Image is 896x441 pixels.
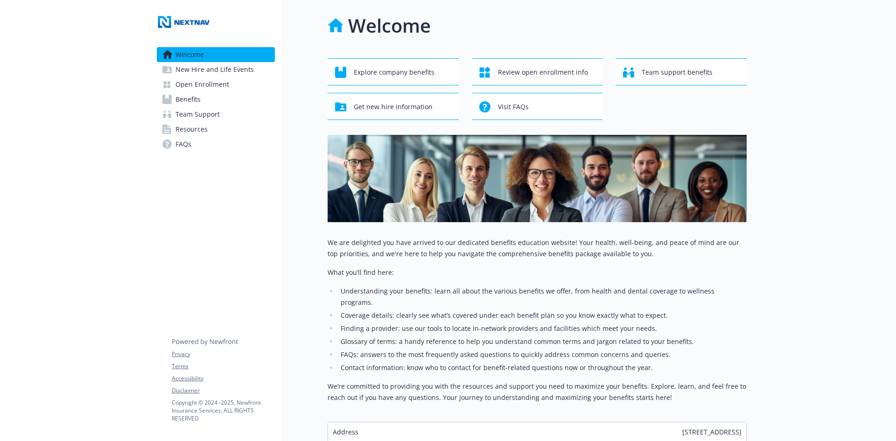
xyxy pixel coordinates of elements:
[172,374,274,383] a: Accessibility
[328,58,459,85] button: Explore company benefits
[338,349,747,360] li: FAQs: answers to the most frequently asked questions to quickly address common concerns and queries.
[172,399,274,422] p: Copyright © 2024 - 2025 , Newfront Insurance Services, ALL RIGHTS RESERVED
[328,93,459,120] button: Get new hire information
[338,323,747,334] li: Finding a provider: use our tools to locate in-network providers and facilities which meet your n...
[175,92,201,107] span: Benefits
[472,58,603,85] button: Review open enrollment info
[682,427,742,437] span: [STREET_ADDRESS]
[157,92,275,107] a: Benefits
[172,362,274,371] a: Terms
[354,98,433,116] span: Get new hire information
[175,77,229,92] span: Open Enrollment
[328,135,747,222] img: overview page banner
[172,386,274,395] a: Disclaimer
[172,350,274,358] a: Privacy
[348,12,431,40] h1: Welcome
[157,122,275,137] a: Resources
[157,47,275,62] a: Welcome
[175,47,204,62] span: Welcome
[338,310,747,321] li: Coverage details: clearly see what’s covered under each benefit plan so you know exactly what to ...
[157,62,275,77] a: New Hire and Life Events
[328,237,747,259] p: We are delighted you have arrived to our dedicated benefits education website! Your health, well-...
[498,98,529,116] span: Visit FAQs
[157,77,275,92] a: Open Enrollment
[328,381,747,403] p: We’re committed to providing you with the resources and support you need to maximize your benefit...
[642,63,713,81] span: Team support benefits
[157,107,275,122] a: Team Support
[157,137,275,152] a: FAQs
[616,58,747,85] button: Team support benefits
[175,107,220,122] span: Team Support
[498,63,588,81] span: Review open enrollment info
[338,286,747,308] li: Understanding your benefits: learn all about the various benefits we offer, from health and denta...
[354,63,434,81] span: Explore company benefits
[328,267,747,278] p: What you’ll find here:
[333,427,358,437] span: Address
[175,122,208,137] span: Resources
[338,336,747,347] li: Glossary of terms: a handy reference to help you understand common terms and jargon related to yo...
[472,93,603,120] button: Visit FAQs
[175,137,191,152] span: FAQs
[338,362,747,373] li: Contact information: know who to contact for benefit-related questions now or throughout the year.
[175,62,254,77] span: New Hire and Life Events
